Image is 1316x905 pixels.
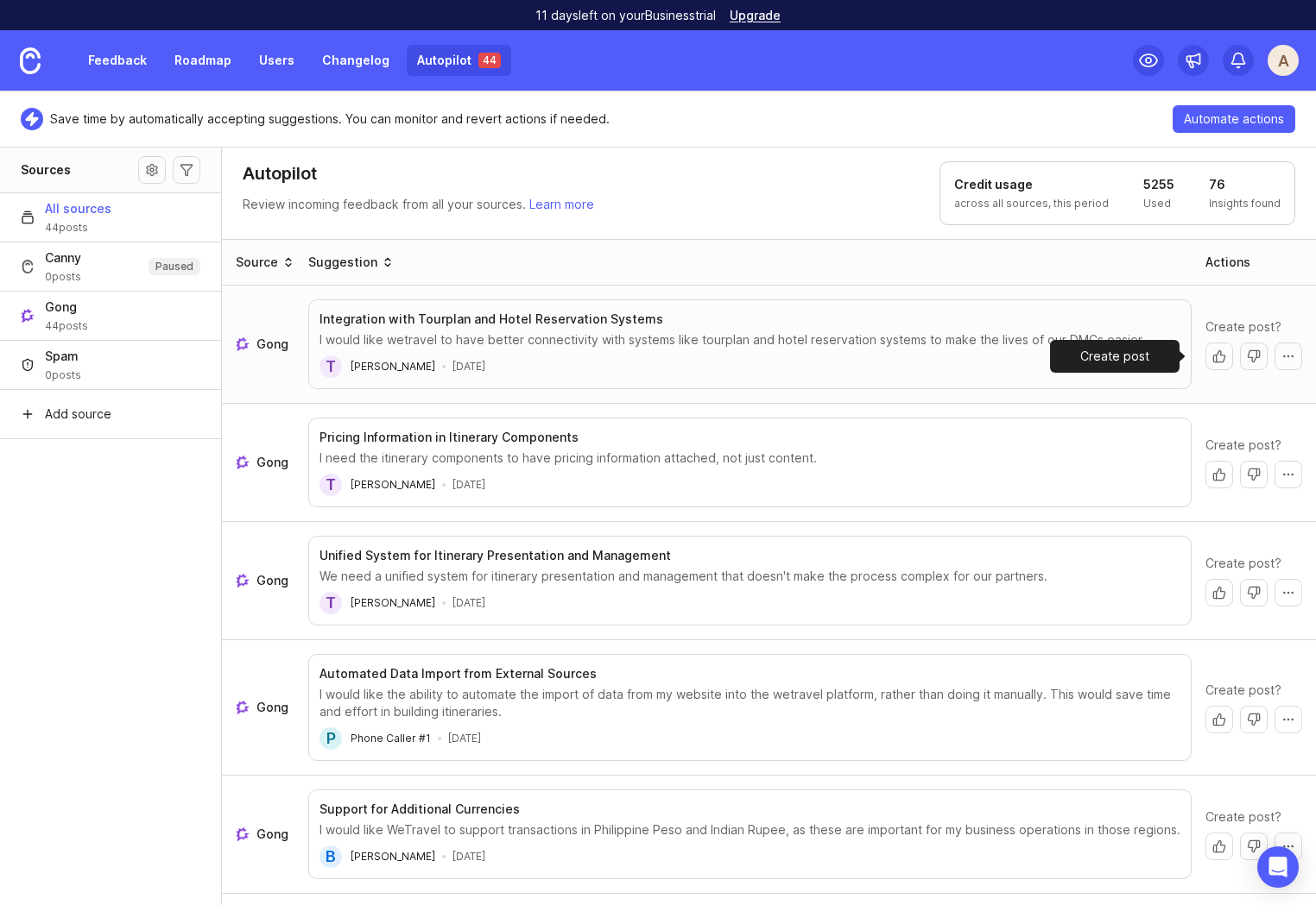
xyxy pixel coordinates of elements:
[1205,461,1233,488] button: Create post
[21,260,35,273] img: Canny
[45,270,81,284] span: 0 posts
[320,727,431,750] a: PPhone Caller #1
[1275,579,1302,606] button: More actions
[236,336,294,353] a: See more about where this Gong post draft came from
[308,418,1192,507] button: Pricing Information in Itinerary ComponentsI need the itinerary components to have pricing inform...
[320,547,671,564] h3: Unified System for Itinerary Presentation and Management
[236,699,294,716] a: See more about where this Gong post draft came from
[407,45,511,76] a: Autopilot 44
[236,454,294,471] a: See more about where this Gong post draft came from
[1209,197,1281,211] p: Insights found
[308,654,1192,761] button: Automated Data Import from External SourcesI would like the ability to automate the import of dat...
[236,254,278,271] div: Source
[236,572,294,589] a: See more about where this Gong post draft came from
[1143,197,1174,211] p: Used
[1275,343,1302,370] button: More actions
[1257,846,1299,888] div: Open Intercom Messenger
[954,197,1109,211] p: across all sources, this period
[320,845,435,868] a: B[PERSON_NAME]
[351,478,435,491] span: [PERSON_NAME]
[1173,105,1295,133] button: Automate actions
[351,850,435,863] span: [PERSON_NAME]
[256,336,288,353] span: Gong
[1240,461,1268,488] button: Dismiss with no action
[320,592,342,614] div: T
[320,474,342,496] div: T
[320,665,597,682] h3: Automated Data Import from External Sources
[45,299,88,316] span: Gong
[1240,706,1268,733] button: Dismiss with no action
[45,249,81,267] span: Canny
[320,727,342,750] div: P
[20,47,41,74] img: Canny Home
[1240,579,1268,606] button: Dismiss with no action
[320,592,435,614] a: T[PERSON_NAME]
[21,309,35,323] img: Gong
[351,596,435,609] span: [PERSON_NAME]
[236,826,294,843] a: See more about where this Gong post draft came from
[45,348,81,365] span: Spam
[50,110,610,128] p: Save time by automatically accepting suggestions. You can monitor and revert actions if needed.
[1209,176,1281,193] h1: 76
[351,360,435,373] span: [PERSON_NAME]
[1205,833,1233,860] button: Create post
[535,7,716,24] p: 11 days left on your Business trial
[1205,682,1281,699] span: Create post?
[1143,176,1174,193] h1: 5255
[1205,808,1281,826] span: Create post?
[173,156,200,184] button: Autopilot filters
[351,732,431,745] span: Phone Caller #1
[45,405,111,423] span: Add source
[320,311,663,328] h3: Integration with Tourplan and Hotel Reservation Systems
[954,176,1109,193] h1: Credit usage
[320,355,435,378] a: T[PERSON_NAME]
[78,45,157,76] a: Feedback
[730,9,781,22] a: Upgrade
[529,197,594,211] a: Learn more
[236,701,250,714] img: gong
[320,355,342,378] div: T
[320,568,1180,585] div: We need a unified system for itinerary presentation and management that doesn't make the process ...
[320,845,342,868] div: B
[236,574,250,588] img: gong
[243,196,594,213] p: Review incoming feedback from all your sources.
[1205,437,1281,454] span: Create post?
[256,572,288,589] span: Gong
[1275,833,1302,860] button: More actions
[45,200,111,217] span: All sources
[256,454,288,471] span: Gong
[1184,110,1284,128] span: Automate actions
[236,827,250,841] img: gong
[1205,706,1233,733] button: Create post
[320,686,1180,720] div: I would like the ability to automate the import of data from my website into the wetravel platfor...
[256,826,288,843] span: Gong
[1205,254,1250,271] div: Actions
[1205,343,1233,370] button: Create post
[45,319,88,333] span: 44 posts
[483,53,497,67] p: 44
[320,449,1180,467] div: I need the itinerary components to have pricing information attached, not just content.
[1275,461,1302,488] button: More actions
[1205,579,1233,606] button: Create post
[1240,343,1268,370] button: Dismiss with no action
[308,299,1192,389] button: Integration with Tourplan and Hotel Reservation SystemsI would like wetravel to have better conne...
[45,368,81,382] span: 0 posts
[1268,45,1299,76] button: A
[320,331,1180,349] div: I would like wetravel to have better connectivity with systems like tourplan and hotel reservatio...
[155,260,193,273] p: Paused
[312,45,400,76] a: Changelog
[164,45,242,76] a: Roadmap
[21,161,71,179] h1: Sources
[138,156,166,184] button: Source settings
[308,536,1192,625] button: Unified System for Itinerary Presentation and ManagementWe need a unified system for itinerary pr...
[236,337,250,351] img: gong
[308,254,377,271] div: Suggestion
[320,429,579,446] h3: Pricing Information in Itinerary Components
[256,699,288,716] span: Gong
[320,474,435,496] a: T[PERSON_NAME]
[1050,340,1180,373] div: Create post
[1275,706,1302,733] button: More actions
[308,789,1192,879] button: Support for Additional CurrenciesI would like WeTravel to support transactions in Philippine Peso...
[249,45,305,76] a: Users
